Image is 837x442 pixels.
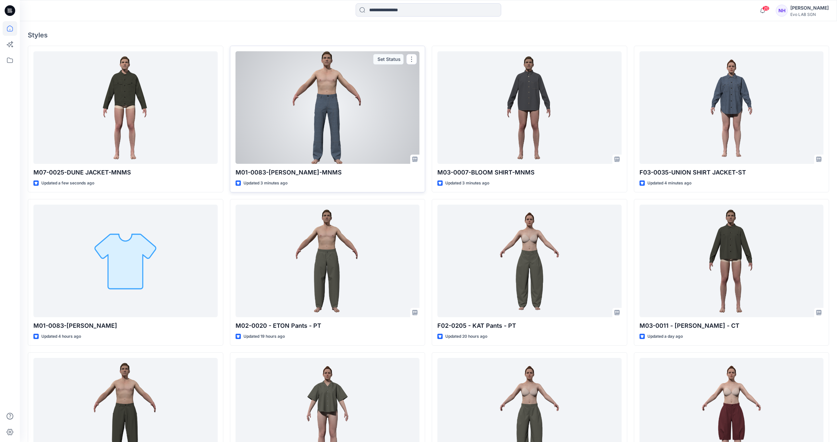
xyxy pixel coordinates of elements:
a: F03-0035-UNION SHIRT JACKET-ST [639,51,824,164]
p: Updated 4 minutes ago [647,180,691,187]
p: Updated 3 minutes ago [243,180,287,187]
div: NH [776,5,788,17]
a: M01-0083-LOOM CARPENTER [33,205,218,317]
a: M01-0083-LOOM CARPENTER-MNMS [236,51,420,164]
p: Updated 19 hours ago [243,333,285,340]
a: M02-0020 - ETON Pants - PT [236,205,420,317]
p: M03-0007-BLOOM SHIRT-MNMS [437,168,622,177]
p: M02-0020 - ETON Pants - PT [236,321,420,330]
a: F02-0205 - KAT Pants - PT [437,205,622,317]
p: M01-0083-[PERSON_NAME]-MNMS [236,168,420,177]
p: Updated 4 hours ago [41,333,81,340]
h4: Styles [28,31,829,39]
a: M03-0011 - PEDRO Overshirt - CT [639,205,824,317]
p: F03-0035-UNION SHIRT JACKET-ST [639,168,824,177]
div: Evo LAB SGN [790,12,829,17]
p: M03-0011 - [PERSON_NAME] - CT [639,321,824,330]
a: M03-0007-BLOOM SHIRT-MNMS [437,51,622,164]
p: Updated 20 hours ago [445,333,487,340]
div: [PERSON_NAME] [790,4,829,12]
p: Updated a few seconds ago [41,180,94,187]
p: M07-0025-DUNE JACKET-MNMS [33,168,218,177]
span: 20 [762,6,770,11]
p: Updated a day ago [647,333,683,340]
p: M01-0083-[PERSON_NAME] [33,321,218,330]
a: M07-0025-DUNE JACKET-MNMS [33,51,218,164]
p: F02-0205 - KAT Pants - PT [437,321,622,330]
p: Updated 3 minutes ago [445,180,489,187]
